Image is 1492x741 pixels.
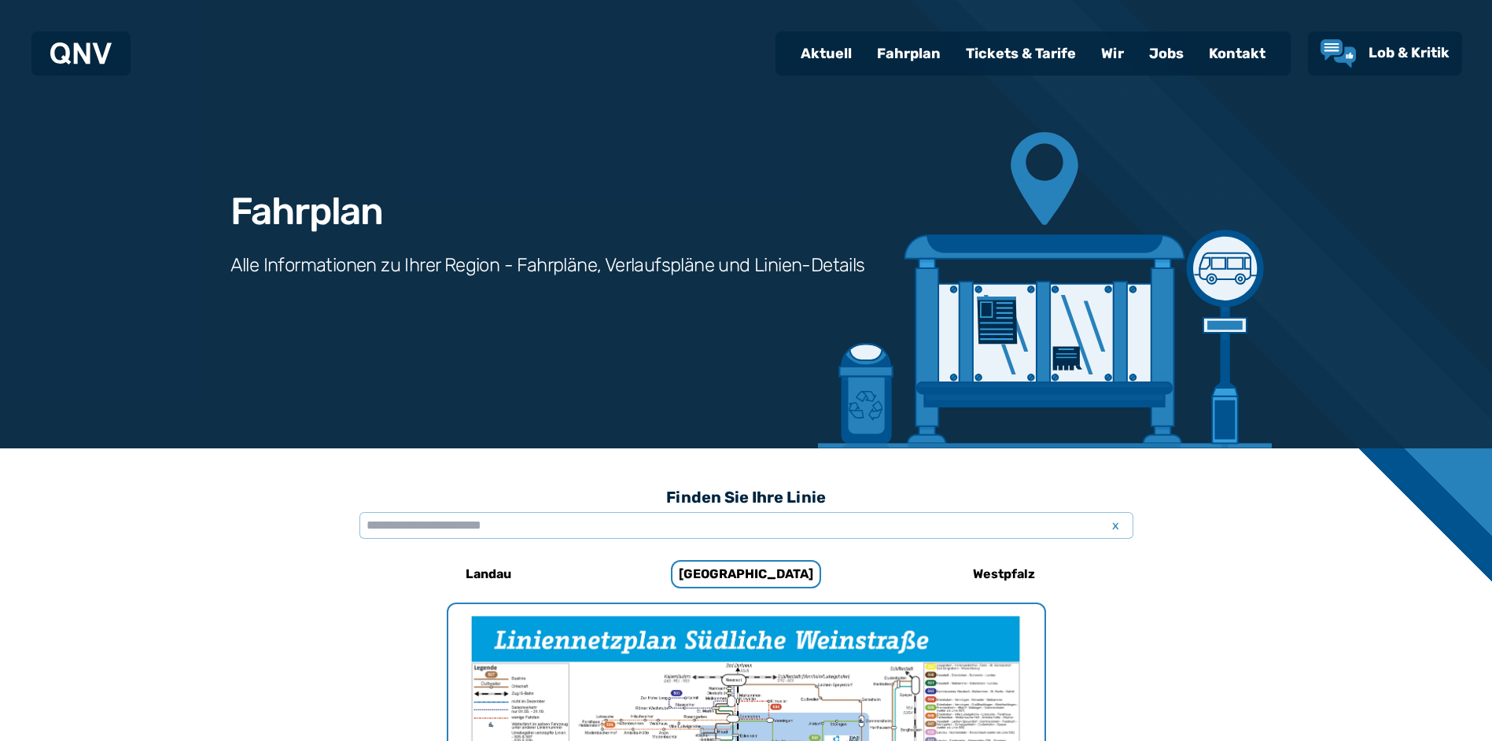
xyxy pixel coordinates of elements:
h3: Alle Informationen zu Ihrer Region - Fahrpläne, Verlaufspläne und Linien-Details [230,253,865,278]
a: QNV Logo [50,38,112,69]
a: Jobs [1136,33,1196,74]
h1: Fahrplan [230,193,383,230]
h6: Landau [459,562,518,587]
a: Kontakt [1196,33,1278,74]
a: Westpfalz [900,555,1109,593]
h6: Westpfalz [967,562,1041,587]
a: Lob & Kritik [1321,39,1450,68]
a: Tickets & Tarife [953,33,1089,74]
a: Wir [1089,33,1136,74]
h3: Finden Sie Ihre Linie [359,480,1133,514]
a: Fahrplan [864,33,953,74]
h6: [GEOGRAPHIC_DATA] [671,560,821,588]
a: [GEOGRAPHIC_DATA] [642,555,851,593]
span: x [1105,516,1127,535]
a: Aktuell [788,33,864,74]
a: Landau [384,555,593,593]
img: QNV Logo [50,42,112,65]
span: Lob & Kritik [1369,44,1450,61]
